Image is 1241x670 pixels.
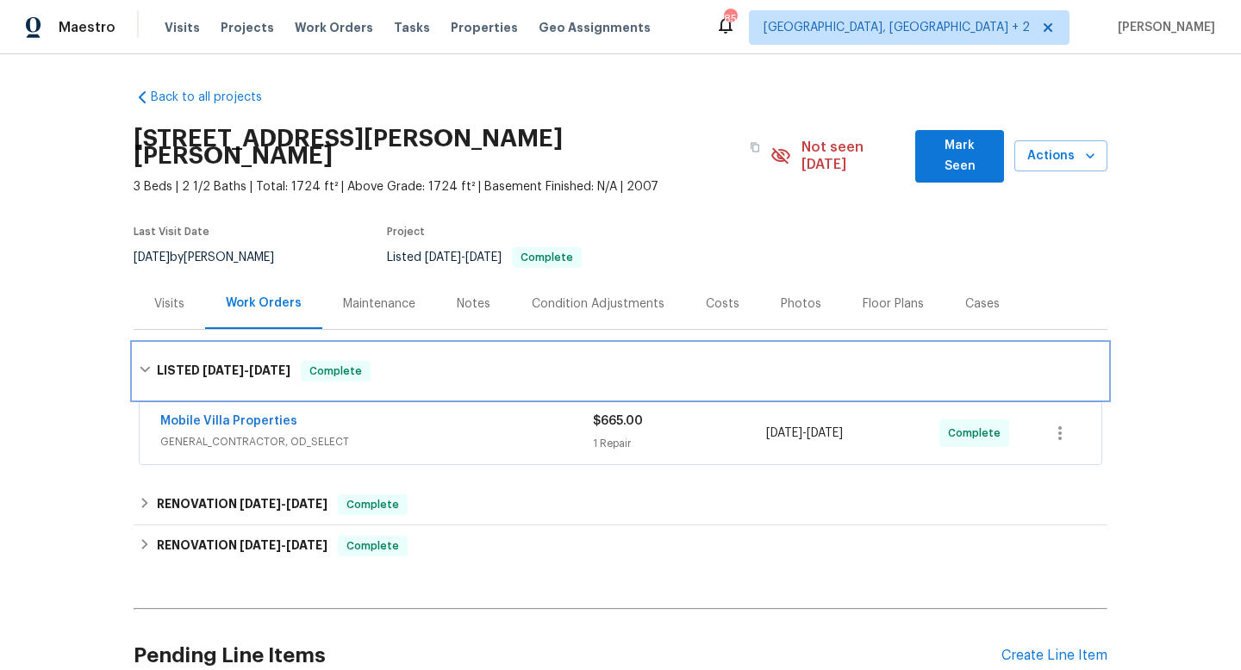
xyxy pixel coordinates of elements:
span: $665.00 [593,415,643,427]
span: Mark Seen [929,135,990,177]
div: by [PERSON_NAME] [134,247,295,268]
span: - [766,425,843,442]
span: GENERAL_CONTRACTOR, OD_SELECT [160,433,593,450]
div: RENOVATION [DATE]-[DATE]Complete [134,484,1107,525]
span: - [425,251,502,264]
div: Work Orders [226,295,302,312]
h2: [STREET_ADDRESS][PERSON_NAME][PERSON_NAME] [134,130,739,164]
div: Floor Plans [863,295,924,313]
span: Complete [948,425,1007,442]
span: [PERSON_NAME] [1111,19,1215,36]
span: Complete [514,252,580,263]
div: Visits [154,295,184,313]
span: Listed [387,251,582,264]
span: [GEOGRAPHIC_DATA], [GEOGRAPHIC_DATA] + 2 [764,19,1030,36]
span: Work Orders [295,19,373,36]
span: Complete [302,363,369,380]
div: Condition Adjustments [532,295,664,313]
div: RENOVATION [DATE]-[DATE]Complete [134,525,1107,567]
span: Tasks [394,22,430,34]
div: Cases [965,295,1000,313]
span: 3 Beds | 2 1/2 Baths | Total: 1724 ft² | Above Grade: 1724 ft² | Basement Finished: N/A | 2007 [134,178,770,195]
span: [DATE] [286,498,327,510]
div: 85 [724,10,736,28]
h6: RENOVATION [157,536,327,556]
span: Properties [451,19,518,36]
span: Last Visit Date [134,226,209,237]
span: [DATE] [766,427,802,439]
span: Geo Assignments [539,19,651,36]
div: LISTED [DATE]-[DATE]Complete [134,344,1107,399]
span: - [240,539,327,551]
span: Complete [340,496,406,513]
button: Copy Address [739,132,770,163]
span: Projects [221,19,274,36]
span: - [203,364,290,376]
button: Actions [1014,140,1107,172]
h6: RENOVATION [157,494,327,515]
span: [DATE] [249,364,290,376]
span: [DATE] [465,251,502,264]
h6: LISTED [157,361,290,382]
div: Notes [457,295,490,313]
span: Visits [165,19,200,36]
div: Create Line Item [1001,648,1107,664]
span: [DATE] [425,251,461,264]
span: [DATE] [807,427,843,439]
span: [DATE] [203,364,244,376]
span: [DATE] [240,539,281,551]
span: - [240,498,327,510]
span: Project [387,226,425,237]
button: Mark Seen [915,130,1004,183]
div: Costs [706,295,739,313]
div: Maintenance [343,295,415,313]
span: Not seen [DATE] [801,139,906,173]
span: Maestro [59,19,115,36]
span: [DATE] [240,498,281,510]
span: Complete [340,537,406,555]
div: 1 Repair [593,435,766,452]
span: [DATE] [286,539,327,551]
div: Photos [781,295,821,313]
span: [DATE] [134,251,170,264]
span: Actions [1028,146,1094,167]
a: Back to all projects [134,89,299,106]
a: Mobile Villa Properties [160,415,297,427]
